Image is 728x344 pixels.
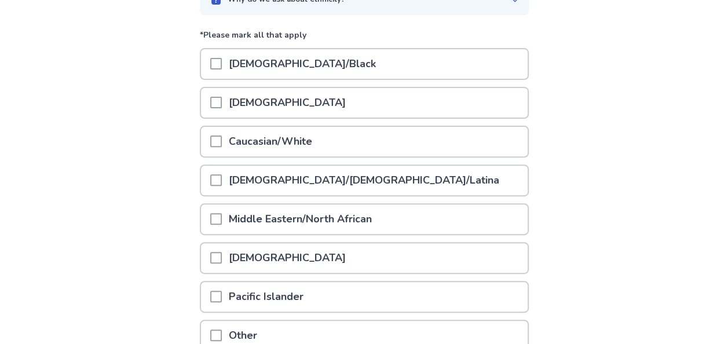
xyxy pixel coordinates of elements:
p: Pacific Islander [222,282,310,312]
p: [DEMOGRAPHIC_DATA] [222,243,353,273]
p: *Please mark all that apply [200,29,529,48]
p: [DEMOGRAPHIC_DATA]/[DEMOGRAPHIC_DATA]/Latina [222,166,506,195]
p: Middle Eastern/North African [222,204,379,234]
p: Caucasian/White [222,127,319,156]
p: [DEMOGRAPHIC_DATA] [222,88,353,118]
p: [DEMOGRAPHIC_DATA]/Black [222,49,383,79]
